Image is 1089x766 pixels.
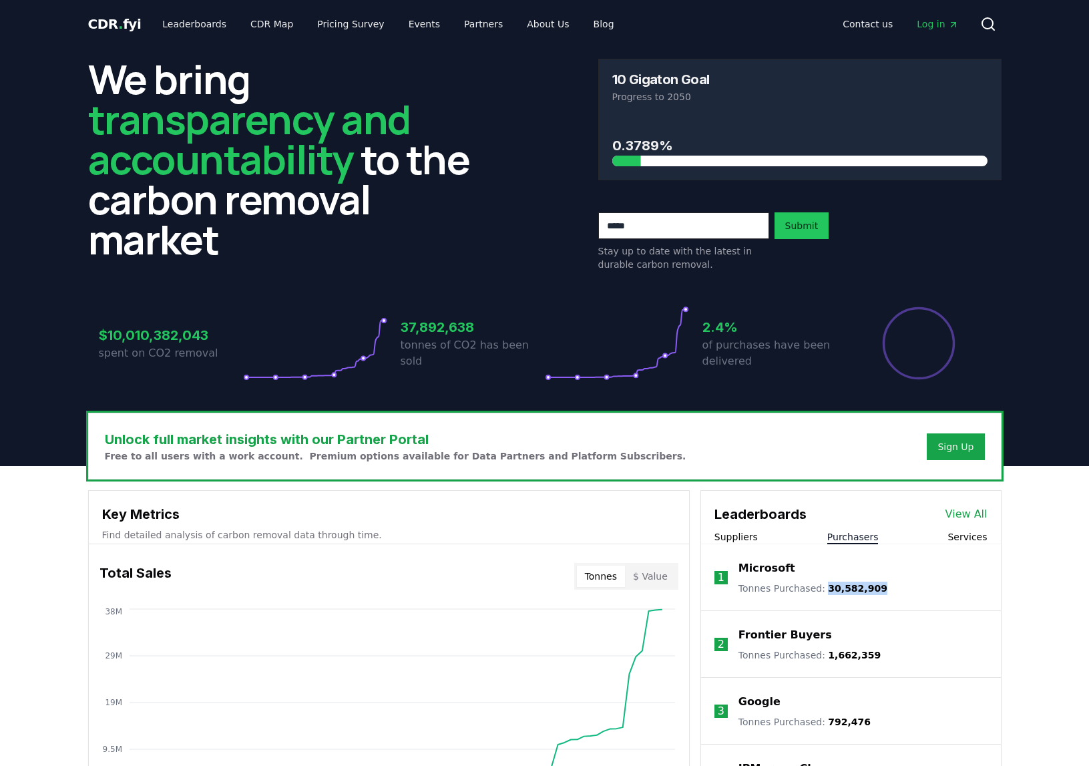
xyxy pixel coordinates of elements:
[738,648,881,662] p: Tonnes Purchased :
[906,12,969,36] a: Log in
[714,504,807,524] h3: Leaderboards
[105,449,686,463] p: Free to all users with a work account. Premium options available for Data Partners and Platform S...
[398,12,451,36] a: Events
[88,59,491,259] h2: We bring to the carbon removal market
[118,16,123,32] span: .
[718,636,724,652] p: 2
[927,433,984,460] button: Sign Up
[738,627,832,643] a: Frontier Buyers
[583,12,625,36] a: Blog
[401,317,545,337] h3: 37,892,638
[702,337,847,369] p: of purchases have been delivered
[738,560,795,576] a: Microsoft
[718,703,724,719] p: 3
[598,244,769,271] p: Stay up to date with the latest in durable carbon removal.
[828,717,871,727] span: 792,476
[516,12,580,36] a: About Us
[714,530,758,544] button: Suppliers
[881,306,956,381] div: Percentage of sales delivered
[99,345,243,361] p: spent on CO2 removal
[105,698,122,707] tspan: 19M
[612,90,988,104] p: Progress to 2050
[88,16,142,32] span: CDR fyi
[102,528,676,542] p: Find detailed analysis of carbon removal data through time.
[702,317,847,337] h3: 2.4%
[718,570,724,586] p: 1
[99,325,243,345] h3: $10,010,382,043
[152,12,624,36] nav: Main
[99,563,172,590] h3: Total Sales
[738,694,781,710] a: Google
[105,429,686,449] h3: Unlock full market insights with our Partner Portal
[105,607,122,616] tspan: 38M
[102,745,122,754] tspan: 9.5M
[937,440,973,453] a: Sign Up
[832,12,903,36] a: Contact us
[453,12,513,36] a: Partners
[828,583,887,594] span: 30,582,909
[612,73,710,86] h3: 10 Gigaton Goal
[738,582,887,595] p: Tonnes Purchased :
[306,12,395,36] a: Pricing Survey
[832,12,969,36] nav: Main
[105,651,122,660] tspan: 29M
[88,15,142,33] a: CDR.fyi
[827,530,879,544] button: Purchasers
[775,212,829,239] button: Submit
[152,12,237,36] a: Leaderboards
[577,566,625,587] button: Tonnes
[828,650,881,660] span: 1,662,359
[401,337,545,369] p: tonnes of CO2 has been sold
[945,506,988,522] a: View All
[917,17,958,31] span: Log in
[240,12,304,36] a: CDR Map
[102,504,676,524] h3: Key Metrics
[88,91,411,186] span: transparency and accountability
[612,136,988,156] h3: 0.3789%
[947,530,987,544] button: Services
[738,715,871,729] p: Tonnes Purchased :
[625,566,676,587] button: $ Value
